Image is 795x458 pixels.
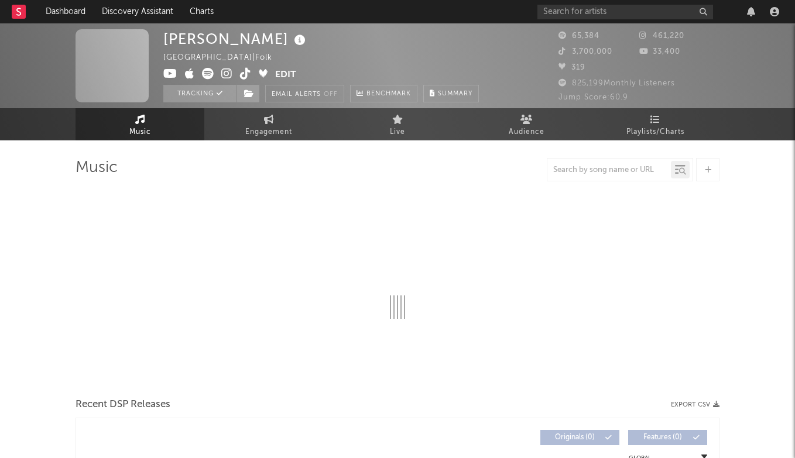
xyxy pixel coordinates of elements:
[639,48,680,56] span: 33,400
[558,94,628,101] span: Jump Score: 60.9
[163,85,237,102] button: Tracking
[509,125,544,139] span: Audience
[636,434,690,441] span: Features ( 0 )
[558,48,612,56] span: 3,700,000
[671,401,719,408] button: Export CSV
[333,108,462,140] a: Live
[366,87,411,101] span: Benchmark
[438,91,472,97] span: Summary
[324,91,338,98] em: Off
[540,430,619,445] button: Originals(0)
[163,51,286,65] div: [GEOGRAPHIC_DATA] | Folk
[390,125,405,139] span: Live
[423,85,479,102] button: Summary
[626,125,684,139] span: Playlists/Charts
[591,108,719,140] a: Playlists/Charts
[639,32,684,40] span: 461,220
[537,5,713,19] input: Search for artists
[245,125,292,139] span: Engagement
[350,85,417,102] a: Benchmark
[275,68,296,82] button: Edit
[76,398,170,412] span: Recent DSP Releases
[628,430,707,445] button: Features(0)
[558,64,585,71] span: 319
[558,80,675,87] span: 825,199 Monthly Listeners
[547,166,671,175] input: Search by song name or URL
[265,85,344,102] button: Email AlertsOff
[462,108,591,140] a: Audience
[163,29,309,49] div: [PERSON_NAME]
[204,108,333,140] a: Engagement
[129,125,151,139] span: Music
[548,434,602,441] span: Originals ( 0 )
[558,32,599,40] span: 65,384
[76,108,204,140] a: Music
